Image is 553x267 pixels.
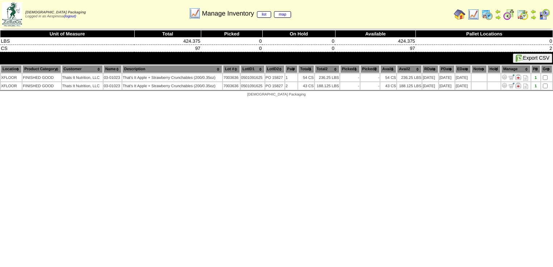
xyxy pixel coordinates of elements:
th: Avail1 [380,65,396,73]
th: Total2 [315,65,339,73]
td: 424.375 [134,38,201,45]
td: 236.25 LBS [315,74,339,81]
th: Pallet Locations [416,30,553,38]
img: Adjust [502,74,507,80]
a: map [274,11,291,18]
td: FINISHED GOOD [22,74,61,81]
span: [DEMOGRAPHIC_DATA] Packaging [247,93,305,97]
img: arrowleft.gif [531,9,536,14]
td: [DATE] [455,82,471,90]
img: line_graph.gif [468,9,479,20]
td: 0 [416,38,553,45]
div: 1 [532,84,540,88]
td: 2 [285,82,297,90]
img: Manage Hold [515,82,521,88]
td: [DATE] [422,74,438,81]
td: 43 CS [298,82,314,90]
th: Name [104,65,122,73]
td: 0 [262,38,335,45]
img: arrowleft.gif [495,9,501,14]
td: 188.125 LBS [315,82,339,90]
td: 43 CS [380,82,396,90]
td: 03-01023 [104,82,122,90]
td: 0501091625 [241,82,265,90]
a: (logout) [64,14,76,18]
td: [DATE] [439,82,455,90]
td: 0 [201,45,263,52]
td: 97 [335,45,416,52]
img: Move [508,74,514,80]
td: That's It Apple + Strawberry Crunchables (200/0.35oz) [122,74,223,81]
img: home.gif [454,9,465,20]
td: [DATE] [455,74,471,81]
th: Plt [531,65,540,73]
th: Pal# [285,65,297,73]
td: PO 15827 [265,82,285,90]
button: Export CSV [513,54,552,63]
td: Thats It Nutrition, LLC [62,82,103,90]
td: 0 [201,38,263,45]
td: 03-01023 [104,74,122,81]
td: [DATE] [422,82,438,90]
img: calendarblend.gif [503,9,515,20]
th: PDate [439,65,455,73]
th: RDate [422,65,438,73]
td: 236.25 LBS [397,74,422,81]
td: - [340,74,360,81]
img: calendarinout.gif [517,9,528,20]
td: 54 CS [380,74,396,81]
td: 424.375 [335,38,416,45]
td: 2 [416,45,553,52]
th: On Hold [262,30,335,38]
th: Total1 [298,65,314,73]
th: LotID2 [265,65,285,73]
td: - [340,82,360,90]
td: - [360,74,380,81]
img: zoroco-logo-small.webp [2,2,22,26]
th: Total [134,30,201,38]
td: XFLOOR [1,82,22,90]
th: Grp [541,65,552,73]
img: Move [508,82,514,88]
td: 188.125 LBS [397,82,422,90]
img: arrowright.gif [495,14,501,20]
span: [DEMOGRAPHIC_DATA] Packaging [25,10,86,14]
img: Manage Hold [515,74,521,80]
img: Adjust [502,82,507,88]
td: Thats It Nutrition, LLC [62,74,103,81]
th: Location [1,65,22,73]
span: Logged in as Aespinosa [25,10,86,18]
th: Available [335,30,416,38]
th: LotID1 [241,65,265,73]
td: PO 15827 [265,74,285,81]
th: Notes [472,65,487,73]
td: 7003636 [223,74,240,81]
th: Description [122,65,223,73]
img: calendarprod.gif [481,9,493,20]
th: Product Category [22,65,61,73]
img: excel.gif [516,55,523,62]
img: arrowright.gif [531,14,536,20]
td: CS [0,45,135,52]
td: FINISHED GOOD [22,82,61,90]
td: [DATE] [439,74,455,81]
th: Customer [62,65,103,73]
th: Picked2 [360,65,380,73]
td: 0501091625 [241,74,265,81]
td: LBS [0,38,135,45]
th: Manage [501,65,530,73]
td: 1 [285,74,297,81]
td: That's It Apple + Strawberry Crunchables (200/0.35oz) [122,82,223,90]
td: - [360,82,380,90]
td: 97 [134,45,201,52]
i: Note [523,75,528,81]
i: Note [523,84,528,89]
span: Manage Inventory [202,10,291,17]
td: 0 [262,45,335,52]
td: XFLOOR [1,74,22,81]
th: EDate [455,65,471,73]
th: Lot # [223,65,240,73]
th: Unit of Measure [0,30,135,38]
td: 54 CS [298,74,314,81]
img: calendarcustomer.gif [539,9,550,20]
